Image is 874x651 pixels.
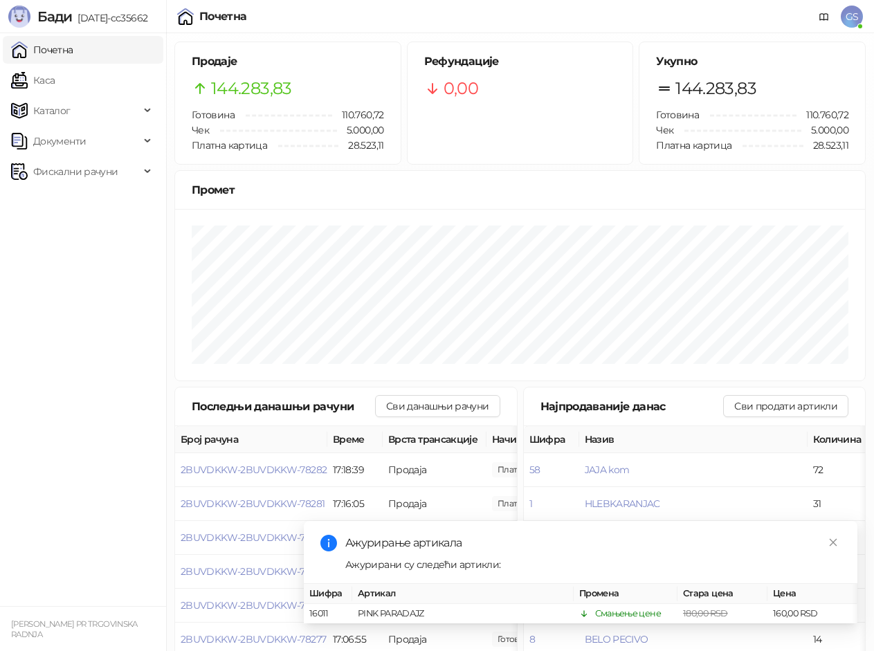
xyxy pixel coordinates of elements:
[529,633,535,645] button: 8
[327,453,383,487] td: 17:18:39
[192,53,384,70] h5: Продаје
[33,127,86,155] span: Документи
[574,584,677,604] th: Промена
[675,75,756,102] span: 144.283,83
[327,487,383,521] td: 17:16:05
[677,584,767,604] th: Стара цена
[11,619,138,639] small: [PERSON_NAME] PR TRGOVINSKA RADNJA
[332,107,384,122] span: 110.760,72
[345,535,841,551] div: Ажурирање артикала
[585,464,630,476] button: JAJA kom
[181,565,327,578] button: 2BUVDKKW-2BUVDKKW-78279
[327,426,383,453] th: Време
[585,633,648,645] button: BELO PECIVO
[656,53,848,70] h5: Укупно
[320,535,337,551] span: info-circle
[683,608,728,618] span: 180,00 RSD
[656,124,673,136] span: Чек
[444,75,478,102] span: 0,00
[352,584,574,604] th: Артикал
[492,496,566,511] span: 615,00
[352,604,574,624] td: PINK PARADAJZ
[192,398,375,415] div: Последњи данашњи рачуни
[33,97,71,125] span: Каталог
[72,12,147,24] span: [DATE]-cc35662
[11,66,55,94] a: Каса
[211,75,292,102] span: 144.283,83
[796,107,848,122] span: 110.760,72
[595,607,661,621] div: Смањење цене
[808,487,870,521] td: 31
[808,426,870,453] th: Количина
[813,6,835,28] a: Документација
[383,426,486,453] th: Врста трансакције
[529,464,540,476] button: 58
[181,497,325,510] button: 2BUVDKKW-2BUVDKKW-78281
[304,604,352,624] td: 16011
[192,109,235,121] span: Готовина
[175,426,327,453] th: Број рачуна
[808,453,870,487] td: 72
[338,138,383,153] span: 28.523,11
[801,122,848,138] span: 5.000,00
[524,426,579,453] th: Шифра
[492,632,539,647] span: 860,00
[192,181,848,199] div: Промет
[375,395,500,417] button: Сви данашњи рачуни
[192,139,267,152] span: Платна картица
[841,6,863,28] span: GS
[192,124,209,136] span: Чек
[181,464,327,476] button: 2BUVDKKW-2BUVDKKW-78282
[579,426,808,453] th: Назив
[181,531,327,544] button: 2BUVDKKW-2BUVDKKW-78280
[181,633,326,645] button: 2BUVDKKW-2BUVDKKW-78277
[492,462,566,477] span: 580,00
[828,538,838,547] span: close
[656,109,699,121] span: Готовина
[37,8,72,25] span: Бади
[803,138,848,153] span: 28.523,11
[11,36,73,64] a: Почетна
[826,535,841,550] a: Close
[767,584,857,604] th: Цена
[8,6,30,28] img: Logo
[540,398,724,415] div: Најпродаваније данас
[383,453,486,487] td: Продаја
[424,53,617,70] h5: Рефундације
[337,122,384,138] span: 5.000,00
[486,426,625,453] th: Начини плаћања
[656,139,731,152] span: Платна картица
[304,584,352,604] th: Шифра
[383,487,486,521] td: Продаја
[181,599,327,612] button: 2BUVDKKW-2BUVDKKW-78278
[345,557,841,572] div: Ажурирани су следећи артикли:
[767,604,857,624] td: 160,00 RSD
[585,497,660,510] button: HLEBKARANJAC
[529,497,532,510] button: 1
[33,158,118,185] span: Фискални рачуни
[199,11,247,22] div: Почетна
[723,395,848,417] button: Сви продати артикли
